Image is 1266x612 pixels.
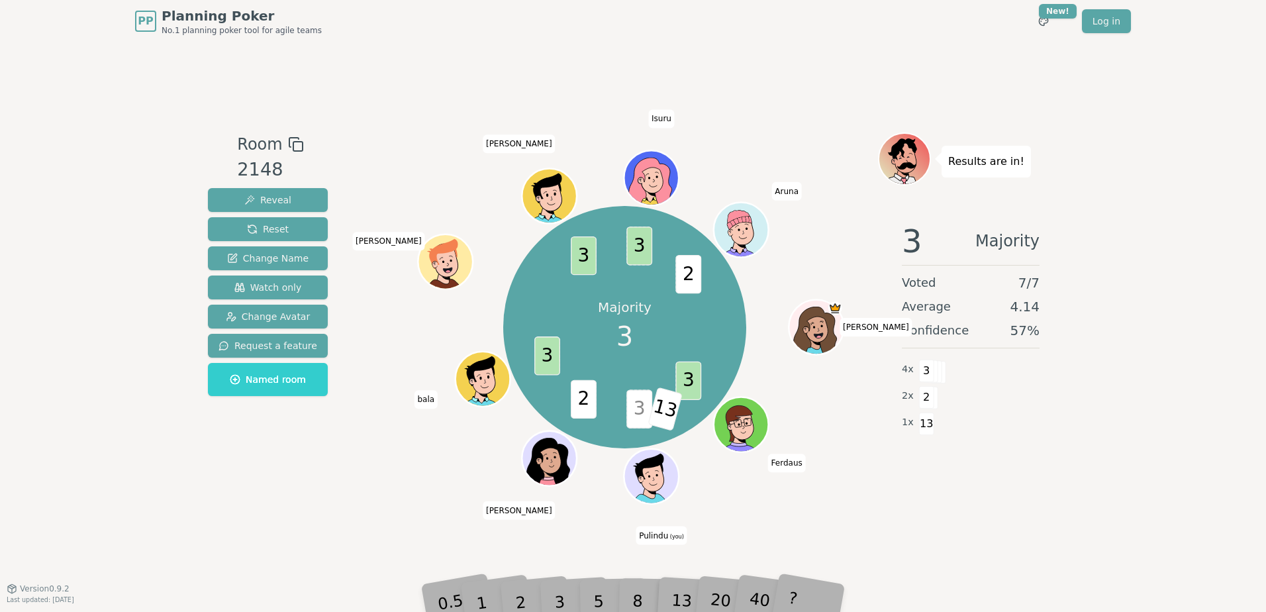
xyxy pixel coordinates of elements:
span: 2 x [902,389,914,403]
span: 13 [648,387,683,431]
span: PP [138,13,153,29]
span: Request a feature [219,339,317,352]
span: 3 [675,361,701,399]
span: Version 0.9.2 [20,584,70,594]
span: 3 [919,360,934,382]
span: 2 [919,386,934,409]
span: Reset [247,223,289,236]
span: 4 x [902,362,914,377]
button: Named room [208,363,328,396]
span: 3 [616,317,633,356]
span: 3 [534,336,560,375]
div: New! [1039,4,1077,19]
span: Click to change your name [771,182,802,201]
span: Click to change your name [483,134,556,153]
p: Results are in! [948,152,1024,171]
span: Reveal [244,193,291,207]
span: 2 [675,254,701,293]
span: 3 [571,236,597,275]
button: Request a feature [208,334,328,358]
span: Click to change your name [840,318,912,336]
span: 3 [902,225,922,257]
span: 3 [626,227,652,265]
span: 13 [919,413,934,435]
span: Click to change your name [636,527,687,545]
span: 1 x [902,415,914,430]
span: Click to change your name [352,232,425,250]
button: Reveal [208,188,328,212]
button: Click to change your avatar [625,450,677,502]
span: 2 [571,380,597,418]
button: Reset [208,217,328,241]
span: Change Avatar [226,310,311,323]
span: Last updated: [DATE] [7,596,74,603]
span: Change Name [227,252,309,265]
button: Change Avatar [208,305,328,329]
span: 3 [626,389,652,428]
button: Version0.9.2 [7,584,70,594]
span: 7 / 7 [1018,274,1040,292]
button: New! [1032,9,1055,33]
p: Majority [598,298,652,317]
span: Click to change your name [648,109,675,128]
span: Confidence [902,321,969,340]
span: Room [237,132,282,156]
span: Click to change your name [414,390,438,409]
span: 4.14 [1010,297,1040,316]
span: (you) [668,534,684,540]
span: Click to change your name [483,501,556,520]
button: Watch only [208,276,328,299]
span: Named room [230,373,306,386]
span: Staci is the host [828,301,842,315]
a: Log in [1082,9,1131,33]
span: Watch only [234,281,302,294]
a: PPPlanning PokerNo.1 planning poker tool for agile teams [135,7,322,36]
div: 2148 [237,156,303,183]
span: Voted [902,274,936,292]
button: Change Name [208,246,328,270]
span: 57 % [1010,321,1040,340]
span: Click to change your name [768,454,806,472]
span: Majority [975,225,1040,257]
span: Average [902,297,951,316]
span: Planning Poker [162,7,322,25]
span: No.1 planning poker tool for agile teams [162,25,322,36]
